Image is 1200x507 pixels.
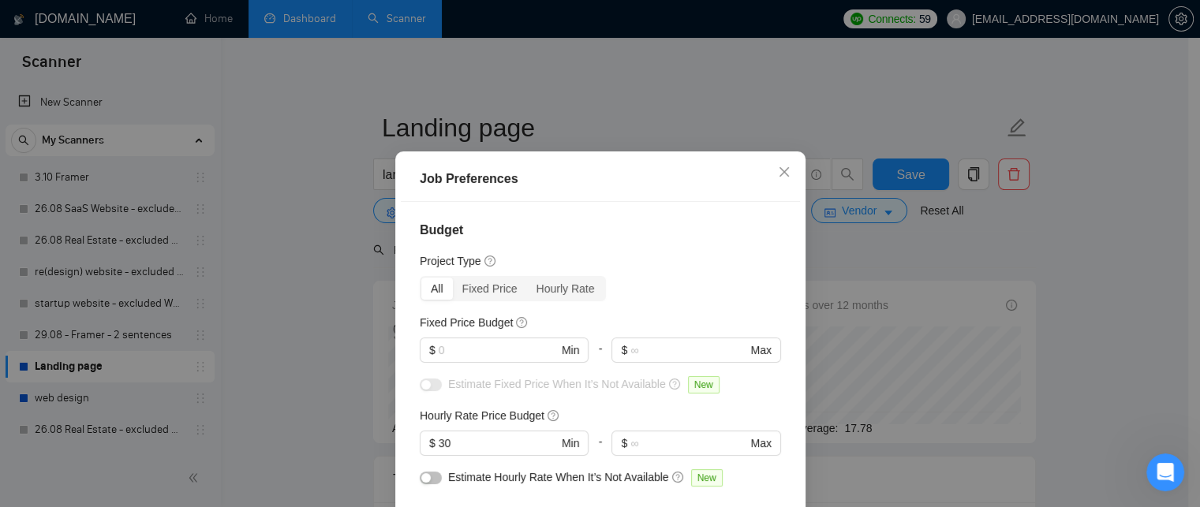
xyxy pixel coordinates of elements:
button: Close [763,151,806,194]
span: $ [621,434,627,452]
div: - [589,337,611,375]
input: ∞ [630,341,747,359]
h4: Budget [420,221,781,240]
h5: Hourly Rate Price Budget [420,407,544,424]
span: Min [561,341,579,359]
span: close [778,166,791,178]
span: question-circle [547,409,559,422]
span: Min [561,434,579,452]
div: Job Preferences [420,170,781,188]
span: Max [750,434,771,452]
span: Max [750,341,771,359]
span: New [687,376,719,393]
button: Collapse window [474,6,504,36]
h5: Fixed Price Budget [420,314,513,331]
span: question-circle [671,471,684,483]
button: go back [10,6,40,36]
span: question-circle [668,378,681,390]
span: question-circle [516,316,529,329]
h5: Project Type [420,252,481,270]
span: $ [429,434,436,452]
input: ∞ [630,434,747,452]
input: 0 [438,341,558,359]
span: Estimate Hourly Rate When It’s Not Available [448,471,669,483]
span: Estimate Fixed Price When It’s Not Available [448,378,666,390]
span: $ [429,341,436,359]
span: question-circle [484,255,496,267]
input: 0 [438,434,558,452]
span: $ [621,341,627,359]
div: All [421,278,453,300]
div: Hourly Rate [526,278,604,300]
iframe: Intercom live chat [1146,453,1184,491]
span: New [690,469,722,486]
div: Fixed Price [452,278,526,300]
div: Close [504,6,533,35]
div: - [589,431,611,468]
